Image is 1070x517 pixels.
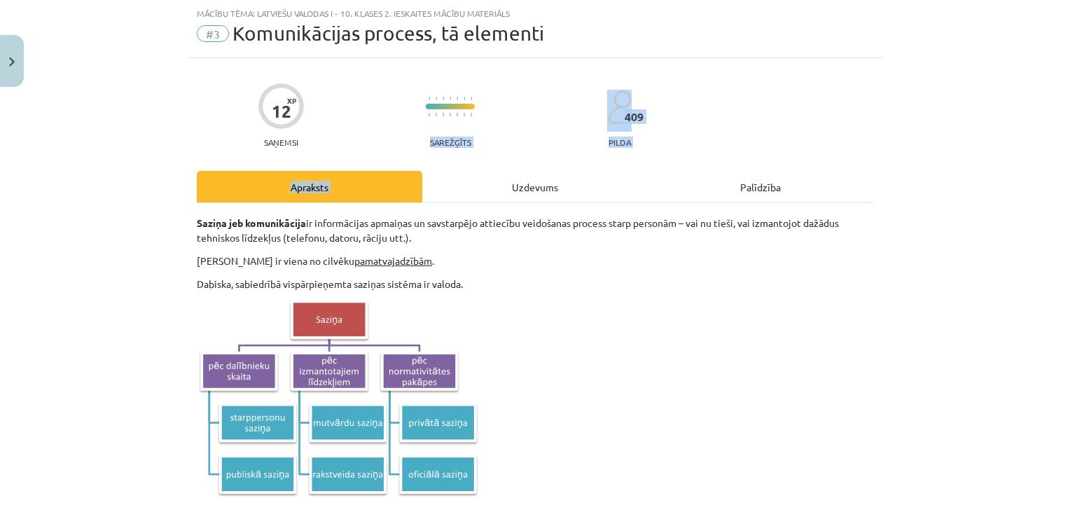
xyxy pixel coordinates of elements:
div: Palīdzība [648,171,873,202]
strong: Saziņa jeb komunikācija [197,216,306,229]
img: icon-short-line-57e1e144782c952c97e751825c79c345078a6d821885a25fce030b3d8c18986b.svg [471,97,472,100]
img: icon-short-line-57e1e144782c952c97e751825c79c345078a6d821885a25fce030b3d8c18986b.svg [457,97,458,100]
img: icon-short-line-57e1e144782c952c97e751825c79c345078a6d821885a25fce030b3d8c18986b.svg [450,97,451,100]
span: Komunikācijas process, tā elementi [232,22,544,45]
img: icon-short-line-57e1e144782c952c97e751825c79c345078a6d821885a25fce030b3d8c18986b.svg [471,113,472,116]
img: icon-short-line-57e1e144782c952c97e751825c79c345078a6d821885a25fce030b3d8c18986b.svg [429,97,430,100]
p: pilda [609,137,631,147]
img: icon-close-lesson-0947bae3869378f0d4975bcd49f059093ad1ed9edebbc8119c70593378902aed.svg [9,57,15,67]
img: students-c634bb4e5e11cddfef0936a35e636f08e4e9abd3cc4e673bd6f9a4125e45ecb1.svg [607,90,632,125]
div: 12 [272,102,291,121]
img: icon-short-line-57e1e144782c952c97e751825c79c345078a6d821885a25fce030b3d8c18986b.svg [443,113,444,116]
img: icon-short-line-57e1e144782c952c97e751825c79c345078a6d821885a25fce030b3d8c18986b.svg [450,113,451,116]
u: pamatvajadzībām [354,254,432,267]
div: Apraksts [197,171,422,202]
span: 409 [625,111,644,123]
img: icon-short-line-57e1e144782c952c97e751825c79c345078a6d821885a25fce030b3d8c18986b.svg [429,113,430,116]
p: Dabiska, sabiedrībā vispārpieņemta saziņas sistēma ir valoda. [197,277,873,291]
img: icon-short-line-57e1e144782c952c97e751825c79c345078a6d821885a25fce030b3d8c18986b.svg [464,97,465,100]
span: XP [287,97,296,104]
p: ir informācijas apmaiņas un savstarpējo attiecību veidošanas process starp personām – vai nu tieš... [197,216,873,245]
span: #3 [197,25,229,42]
img: icon-short-line-57e1e144782c952c97e751825c79c345078a6d821885a25fce030b3d8c18986b.svg [464,113,465,116]
p: Saņemsi [258,137,304,147]
p: [PERSON_NAME] ir viena no cilvēku . [197,254,873,268]
div: Uzdevums [422,171,648,202]
div: Mācību tēma: Latviešu valodas i - 10. klases 2. ieskaites mācību materiāls [197,8,873,18]
img: icon-short-line-57e1e144782c952c97e751825c79c345078a6d821885a25fce030b3d8c18986b.svg [436,97,437,100]
img: icon-short-line-57e1e144782c952c97e751825c79c345078a6d821885a25fce030b3d8c18986b.svg [436,113,437,116]
img: icon-short-line-57e1e144782c952c97e751825c79c345078a6d821885a25fce030b3d8c18986b.svg [443,97,444,100]
p: Sarežģīts [430,137,471,147]
img: icon-short-line-57e1e144782c952c97e751825c79c345078a6d821885a25fce030b3d8c18986b.svg [457,113,458,116]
